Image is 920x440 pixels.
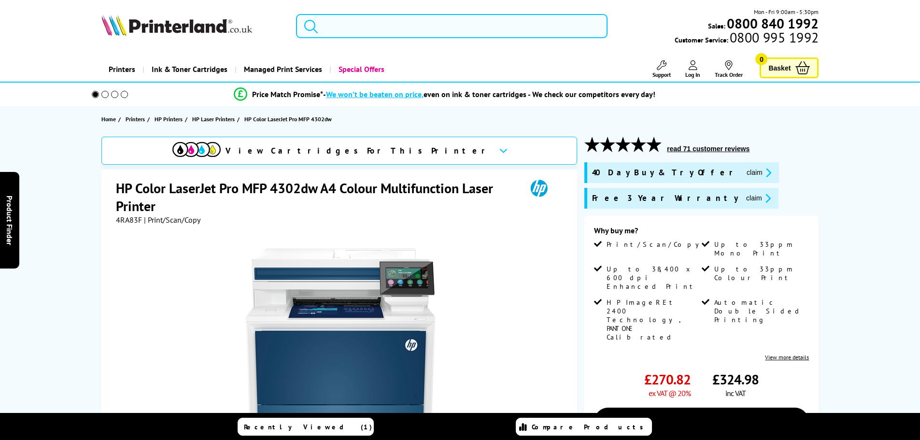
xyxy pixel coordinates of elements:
[101,57,142,82] a: Printers
[760,57,819,78] a: Basket 0
[155,114,185,124] a: HP Printers
[714,265,807,282] span: Up to 33ppm Colour Print
[126,114,147,124] a: Printers
[712,370,759,388] span: £324.98
[101,14,252,36] img: Printerland Logo
[126,114,145,124] span: Printers
[192,114,235,124] span: HP Laser Printers
[246,244,435,433] img: HP Color LaserJet Pro MFP 4302dw
[644,370,691,388] span: £270.82
[649,388,691,398] span: ex VAT @ 20%
[101,114,118,124] a: Home
[172,142,221,157] img: View Cartridges
[728,33,819,42] span: 0800 995 1992
[685,60,700,78] a: Log In
[768,61,791,74] span: Basket
[101,14,284,38] a: Printerland Logo
[517,179,561,197] img: HP
[192,114,237,124] a: HP Laser Printers
[226,145,491,156] span: View Cartridges For This Printer
[755,53,767,65] span: 0
[714,240,807,257] span: Up to 33ppm Mono Print
[714,298,807,324] span: Automatic Double Sided Printing
[594,408,809,436] a: Add to Basket
[594,226,809,240] div: Why buy me?
[101,114,116,124] span: Home
[532,423,649,431] span: Compare Products
[715,60,743,78] a: Track Order
[675,33,819,44] span: Customer Service:
[652,71,671,78] span: Support
[244,114,334,124] a: HP Color LaserJet Pro MFP 4302dw
[765,354,809,361] a: View more details
[725,388,746,398] span: inc VAT
[607,298,699,341] span: HP ImageREt 2400 Technology, PANTONE Calibrated
[754,7,819,16] span: Mon - Fri 9:00am - 5:30pm
[152,57,227,82] span: Ink & Toner Cartridges
[238,418,374,436] a: Recently Viewed (1)
[142,57,235,82] a: Ink & Toner Cartridges
[592,193,738,204] span: Free 3 Year Warranty
[155,114,183,124] span: HP Printers
[323,89,655,99] div: - even on ink & toner cartridges - We check our competitors every day!
[244,114,332,124] span: HP Color LaserJet Pro MFP 4302dw
[116,179,517,215] h1: HP Color LaserJet Pro MFP 4302dw A4 Colour Multifunction Laser Printer
[708,21,725,30] span: Sales:
[516,418,652,436] a: Compare Products
[725,19,819,28] a: 0800 840 1992
[607,265,699,291] span: Up to 38,400 x 600 dpi Enhanced Print
[744,167,774,178] button: promo-description
[652,60,671,78] a: Support
[144,215,200,225] span: | Print/Scan/Copy
[727,14,819,32] b: 0800 840 1992
[326,89,424,99] span: We won’t be beaten on price,
[664,144,752,153] button: read 71 customer reviews
[685,71,700,78] span: Log In
[79,86,811,103] li: modal_Promise
[235,57,329,82] a: Managed Print Services
[743,193,774,204] button: promo-description
[244,423,372,431] span: Recently Viewed (1)
[329,57,392,82] a: Special Offers
[116,215,142,225] span: 4RA83F
[592,167,739,178] span: 40 Day Buy & Try Offer
[252,89,323,99] span: Price Match Promise*
[607,240,706,249] span: Print/Scan/Copy
[5,195,14,245] span: Product Finder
